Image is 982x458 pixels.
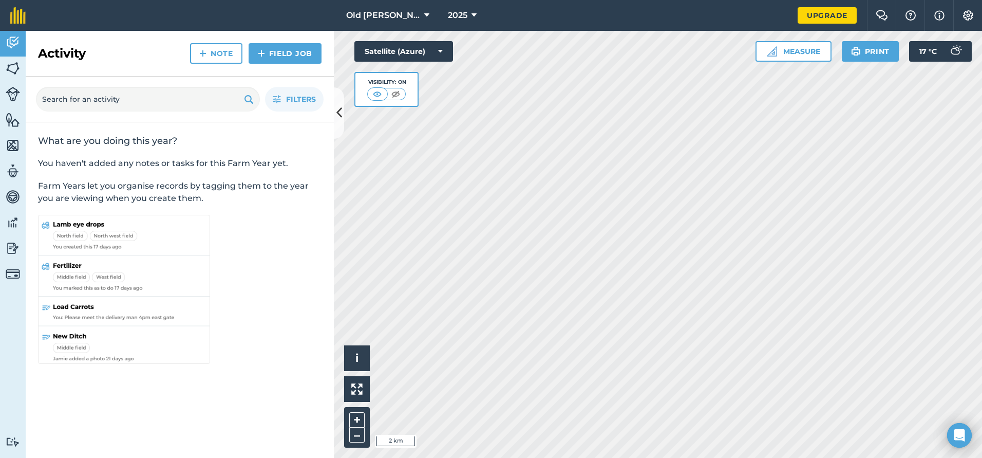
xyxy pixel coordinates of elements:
img: svg+xml;base64,PHN2ZyB4bWxucz0iaHR0cDovL3d3dy53My5vcmcvMjAwMC9zdmciIHdpZHRoPSI1NiIgaGVpZ2h0PSI2MC... [6,112,20,127]
img: svg+xml;base64,PHN2ZyB4bWxucz0iaHR0cDovL3d3dy53My5vcmcvMjAwMC9zdmciIHdpZHRoPSI1NiIgaGVpZ2h0PSI2MC... [6,61,20,76]
img: svg+xml;base64,PD94bWwgdmVyc2lvbj0iMS4wIiBlbmNvZGluZz0idXRmLTgiPz4KPCEtLSBHZW5lcmF0b3I6IEFkb2JlIE... [6,189,20,205]
img: svg+xml;base64,PHN2ZyB4bWxucz0iaHR0cDovL3d3dy53My5vcmcvMjAwMC9zdmciIHdpZHRoPSIxNyIgaGVpZ2h0PSIxNy... [934,9,945,22]
p: You haven't added any notes or tasks for this Farm Year yet. [38,157,322,170]
img: svg+xml;base64,PHN2ZyB4bWxucz0iaHR0cDovL3d3dy53My5vcmcvMjAwMC9zdmciIHdpZHRoPSI1NiIgaGVpZ2h0PSI2MC... [6,138,20,153]
button: + [349,412,365,428]
button: Filters [265,87,324,112]
a: Upgrade [798,7,857,24]
p: Farm Years let you organise records by tagging them to the year you are viewing when you create t... [38,180,322,205]
button: i [344,345,370,371]
img: svg+xml;base64,PHN2ZyB4bWxucz0iaHR0cDovL3d3dy53My5vcmcvMjAwMC9zdmciIHdpZHRoPSI1MCIgaGVpZ2h0PSI0MC... [389,89,402,99]
img: svg+xml;base64,PD94bWwgdmVyc2lvbj0iMS4wIiBlbmNvZGluZz0idXRmLTgiPz4KPCEtLSBHZW5lcmF0b3I6IEFkb2JlIE... [6,267,20,281]
img: Four arrows, one pointing top left, one top right, one bottom right and the last bottom left [351,383,363,395]
img: svg+xml;base64,PD94bWwgdmVyc2lvbj0iMS4wIiBlbmNvZGluZz0idXRmLTgiPz4KPCEtLSBHZW5lcmF0b3I6IEFkb2JlIE... [6,35,20,50]
img: svg+xml;base64,PD94bWwgdmVyc2lvbj0iMS4wIiBlbmNvZGluZz0idXRmLTgiPz4KPCEtLSBHZW5lcmF0b3I6IEFkb2JlIE... [6,215,20,230]
img: A question mark icon [904,10,917,21]
img: svg+xml;base64,PD94bWwgdmVyc2lvbj0iMS4wIiBlbmNvZGluZz0idXRmLTgiPz4KPCEtLSBHZW5lcmF0b3I6IEFkb2JlIE... [6,437,20,447]
span: Old [PERSON_NAME] [346,9,420,22]
img: svg+xml;base64,PD94bWwgdmVyc2lvbj0iMS4wIiBlbmNvZGluZz0idXRmLTgiPz4KPCEtLSBHZW5lcmF0b3I6IEFkb2JlIE... [6,163,20,179]
div: Open Intercom Messenger [947,423,972,448]
button: 17 °C [909,41,972,62]
img: Two speech bubbles overlapping with the left bubble in the forefront [876,10,888,21]
span: i [355,352,358,364]
button: Measure [756,41,832,62]
input: Search for an activity [36,87,260,112]
img: svg+xml;base64,PD94bWwgdmVyc2lvbj0iMS4wIiBlbmNvZGluZz0idXRmLTgiPz4KPCEtLSBHZW5lcmF0b3I6IEFkb2JlIE... [6,87,20,101]
img: svg+xml;base64,PHN2ZyB4bWxucz0iaHR0cDovL3d3dy53My5vcmcvMjAwMC9zdmciIHdpZHRoPSIxNCIgaGVpZ2h0PSIyNC... [258,47,265,60]
img: fieldmargin Logo [10,7,26,24]
img: svg+xml;base64,PHN2ZyB4bWxucz0iaHR0cDovL3d3dy53My5vcmcvMjAwMC9zdmciIHdpZHRoPSIxNCIgaGVpZ2h0PSIyNC... [199,47,206,60]
h2: What are you doing this year? [38,135,322,147]
img: svg+xml;base64,PHN2ZyB4bWxucz0iaHR0cDovL3d3dy53My5vcmcvMjAwMC9zdmciIHdpZHRoPSI1MCIgaGVpZ2h0PSI0MC... [371,89,384,99]
h2: Activity [38,45,86,62]
button: – [349,428,365,443]
img: svg+xml;base64,PHN2ZyB4bWxucz0iaHR0cDovL3d3dy53My5vcmcvMjAwMC9zdmciIHdpZHRoPSIxOSIgaGVpZ2h0PSIyNC... [851,45,861,58]
span: Filters [286,94,316,105]
img: Ruler icon [767,46,777,57]
span: 2025 [448,9,467,22]
a: Note [190,43,242,64]
button: Print [842,41,899,62]
img: svg+xml;base64,PD94bWwgdmVyc2lvbj0iMS4wIiBlbmNvZGluZz0idXRmLTgiPz4KPCEtLSBHZW5lcmF0b3I6IEFkb2JlIE... [945,41,966,62]
img: svg+xml;base64,PD94bWwgdmVyc2lvbj0iMS4wIiBlbmNvZGluZz0idXRmLTgiPz4KPCEtLSBHZW5lcmF0b3I6IEFkb2JlIE... [6,241,20,256]
img: svg+xml;base64,PHN2ZyB4bWxucz0iaHR0cDovL3d3dy53My5vcmcvMjAwMC9zdmciIHdpZHRoPSIxOSIgaGVpZ2h0PSIyNC... [244,93,254,105]
button: Satellite (Azure) [354,41,453,62]
span: 17 ° C [919,41,937,62]
div: Visibility: On [367,78,406,86]
img: A cog icon [962,10,974,21]
a: Field Job [249,43,322,64]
